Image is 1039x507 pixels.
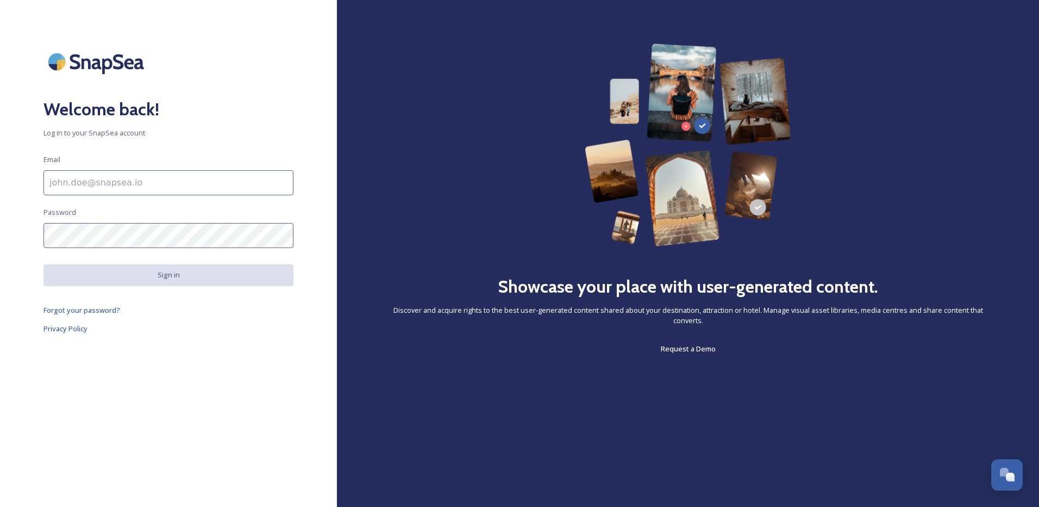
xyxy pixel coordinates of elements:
[43,305,120,315] span: Forgot your password?
[43,324,87,333] span: Privacy Policy
[661,344,716,354] span: Request a Demo
[585,44,791,246] img: 63b42ca75bacad526042e722_Group%20154-p-800.png
[380,305,996,326] span: Discover and acquire rights to the best user-generated content shared about your destination, att...
[43,154,60,165] span: Email
[43,264,293,286] button: Sign in
[43,128,293,138] span: Log in to your SnapSea account
[43,304,293,317] a: Forgot your password?
[498,274,878,300] h2: Showcase your place with user-generated content.
[43,44,152,80] img: SnapSea Logo
[43,322,293,335] a: Privacy Policy
[661,342,716,355] a: Request a Demo
[991,459,1023,491] button: Open Chat
[43,207,76,218] span: Password
[43,96,293,122] h2: Welcome back!
[43,170,293,195] input: john.doe@snapsea.io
